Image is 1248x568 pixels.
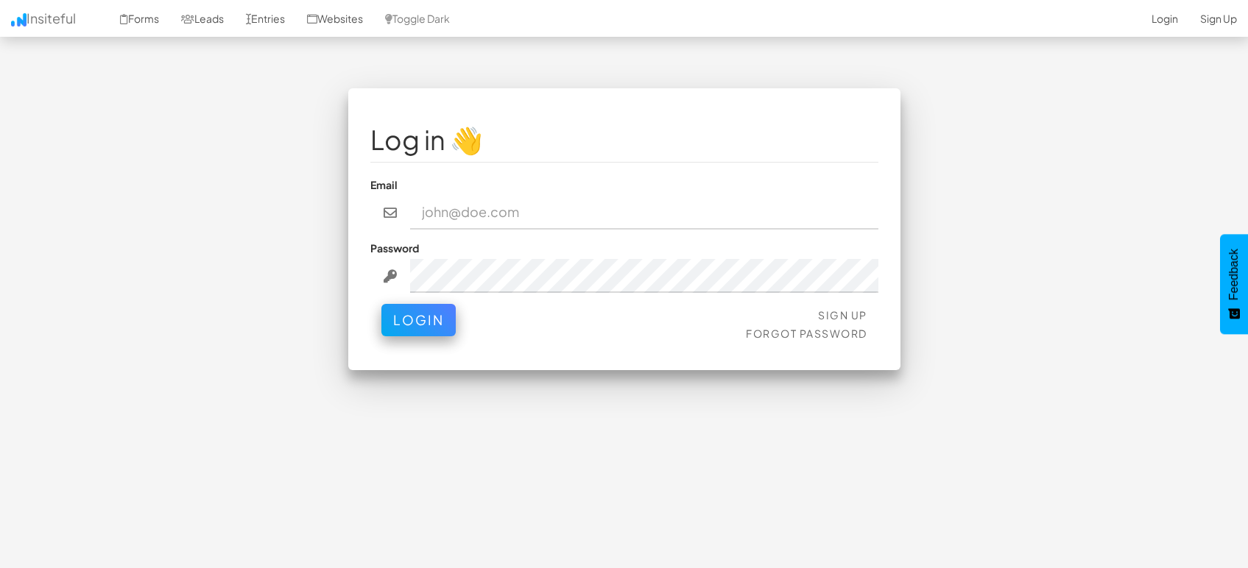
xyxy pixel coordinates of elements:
label: Password [370,241,419,255]
img: icon.png [11,13,27,26]
button: Login [381,304,456,336]
label: Email [370,177,398,192]
a: Sign Up [818,308,867,322]
button: Feedback - Show survey [1220,234,1248,334]
a: Forgot Password [746,327,867,340]
span: Feedback [1227,249,1241,300]
h1: Log in 👋 [370,125,878,155]
input: john@doe.com [410,196,878,230]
